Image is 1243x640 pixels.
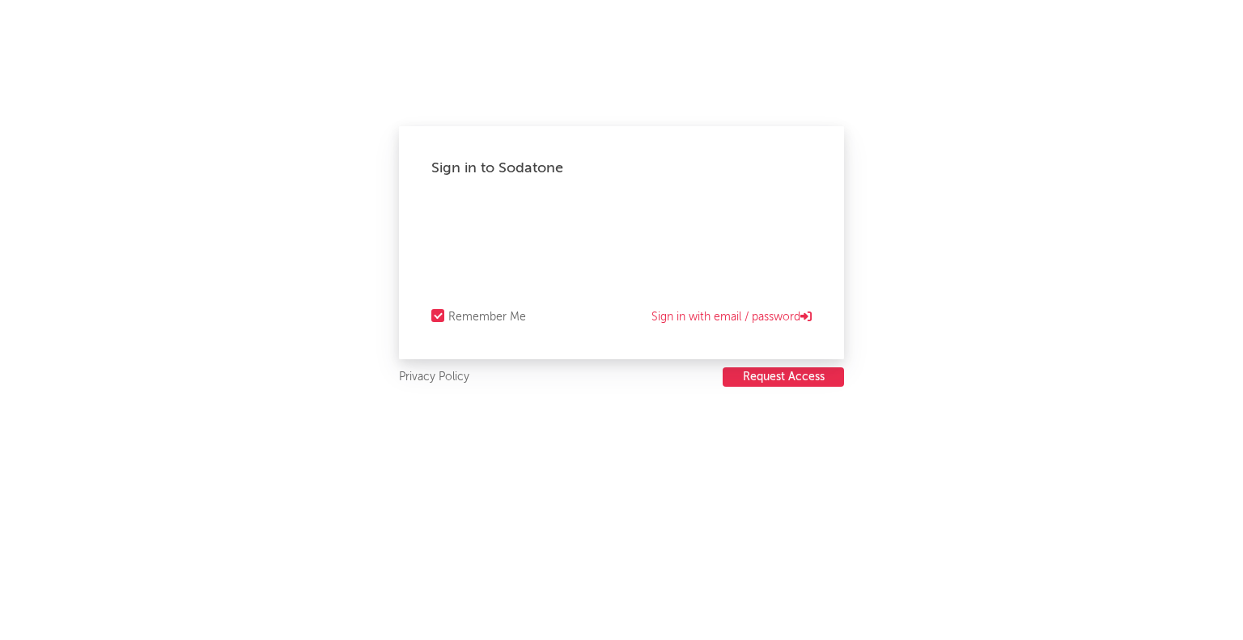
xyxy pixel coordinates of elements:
[723,367,844,388] a: Request Access
[399,367,469,388] a: Privacy Policy
[651,307,812,327] a: Sign in with email / password
[431,159,812,178] div: Sign in to Sodatone
[723,367,844,387] button: Request Access
[448,307,526,327] div: Remember Me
